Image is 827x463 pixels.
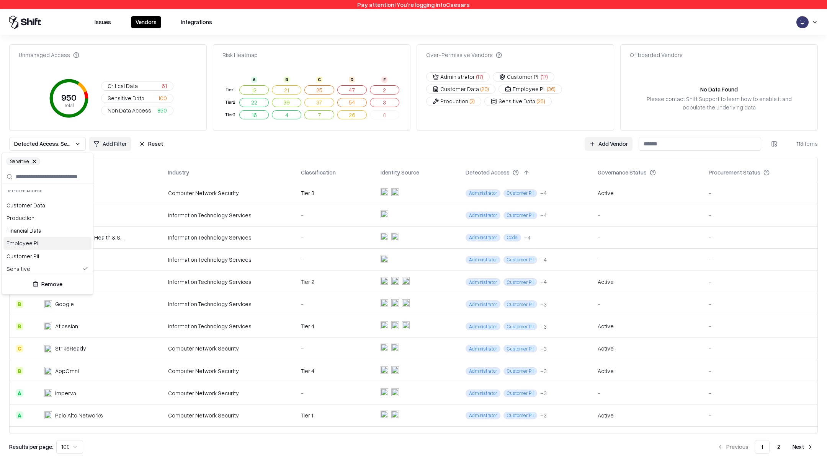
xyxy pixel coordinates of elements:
[3,237,92,249] div: Employee PII
[2,197,93,274] div: Suggestions
[7,158,40,165] span: Sensitive
[8,437,26,455] iframe: Intercom live chat
[5,277,90,291] button: Remove
[3,212,92,224] div: Production
[3,224,92,237] div: Financial Data
[2,184,93,197] div: Detected Access
[3,249,92,262] div: Customer PII
[3,262,92,275] div: Sensitive
[3,199,92,212] div: Customer Data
